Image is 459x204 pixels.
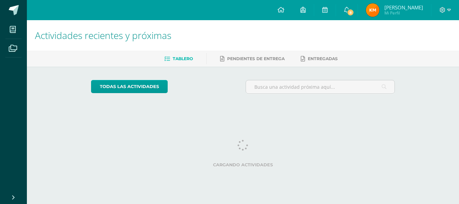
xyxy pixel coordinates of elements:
input: Busca una actividad próxima aquí... [246,80,395,93]
span: 8 [347,9,354,16]
span: Actividades recientes y próximas [35,29,171,42]
img: 2b8b78f93d8e42e5e73546d597f828fb.png [366,3,379,17]
label: Cargando actividades [91,162,395,167]
a: Pendientes de entrega [220,53,285,64]
span: Entregadas [308,56,338,61]
span: Pendientes de entrega [227,56,285,61]
span: Mi Perfil [384,10,423,16]
a: todas las Actividades [91,80,168,93]
span: Tablero [173,56,193,61]
a: Entregadas [301,53,338,64]
a: Tablero [164,53,193,64]
span: [PERSON_NAME] [384,4,423,11]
